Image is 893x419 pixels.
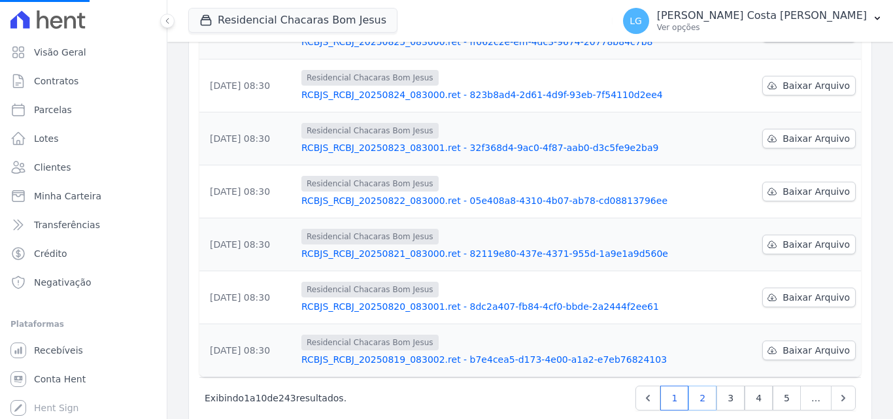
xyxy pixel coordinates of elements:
span: Negativação [34,276,92,289]
a: Baixar Arquivo [762,235,856,254]
div: Plataformas [10,316,156,332]
a: Baixar Arquivo [762,182,856,201]
a: Contratos [5,68,161,94]
a: RCBJS_RCBJ_20250822_083000.ret - 05e408a8-4310-4b07-ab78-cd08813796ee [301,194,668,207]
a: 1 [660,386,688,411]
span: … [800,386,832,411]
a: Negativação [5,269,161,295]
span: 243 [278,393,296,403]
a: RCBJS_RCBJ_20250824_083000.ret - 823b8ad4-2d61-4d9f-93eb-7f54110d2ee4 [301,88,668,101]
a: Baixar Arquivo [762,129,856,148]
span: Baixar Arquivo [783,344,850,357]
span: Clientes [34,161,71,174]
td: [DATE] 08:30 [199,165,296,218]
a: Baixar Arquivo [762,341,856,360]
span: Parcelas [34,103,72,116]
span: Residencial Chacaras Bom Jesus [301,335,439,350]
a: Previous [635,386,660,411]
button: Residencial Chacaras Bom Jesus [188,8,397,33]
td: [DATE] 08:30 [199,271,296,324]
span: Minha Carteira [34,190,101,203]
a: Transferências [5,212,161,238]
span: Conta Hent [34,373,86,386]
span: Residencial Chacaras Bom Jesus [301,229,439,244]
p: [PERSON_NAME] Costa [PERSON_NAME] [657,9,867,22]
a: 4 [745,386,773,411]
a: RCBJS_RCBJ_20250820_083001.ret - 8dc2a407-fb84-4cf0-bbde-2a2444f2ee61 [301,300,668,313]
span: LG [630,16,642,25]
span: Recebíveis [34,344,83,357]
span: Lotes [34,132,59,145]
button: LG [PERSON_NAME] Costa [PERSON_NAME] Ver opções [613,3,893,39]
a: Next [831,386,856,411]
td: [DATE] 08:30 [199,218,296,271]
span: Residencial Chacaras Bom Jesus [301,70,439,86]
a: RCBJS_RCBJ_20250821_083000.ret - 82119e80-437e-4371-955d-1a9e1a9d560e [301,247,668,260]
span: Contratos [34,75,78,88]
span: 1 [244,393,250,403]
a: RCBJS_RCBJ_20250823_083001.ret - 32f368d4-9ac0-4f87-aab0-d3c5fe9e2ba9 [301,141,668,154]
p: Exibindo a de resultados. [205,392,346,405]
span: Transferências [34,218,100,231]
a: Recebíveis [5,337,161,363]
a: 2 [688,386,716,411]
span: Visão Geral [34,46,86,59]
td: [DATE] 08:30 [199,112,296,165]
a: RCBJS_RCBJ_20250819_083002.ret - b7e4cea5-d173-4e00-a1a2-e7eb76824103 [301,353,668,366]
a: Clientes [5,154,161,180]
a: Parcelas [5,97,161,123]
td: [DATE] 08:30 [199,324,296,377]
span: Baixar Arquivo [783,132,850,145]
a: 3 [716,386,745,411]
td: [DATE] 08:30 [199,59,296,112]
a: Lotes [5,126,161,152]
a: Conta Hent [5,366,161,392]
span: Residencial Chacaras Bom Jesus [301,123,439,139]
a: 5 [773,386,801,411]
span: Baixar Arquivo [783,79,850,92]
a: Baixar Arquivo [762,76,856,95]
a: Visão Geral [5,39,161,65]
span: 10 [256,393,267,403]
span: Baixar Arquivo [783,185,850,198]
a: Crédito [5,241,161,267]
span: Crédito [34,247,67,260]
span: Baixar Arquivo [783,291,850,304]
a: Baixar Arquivo [762,288,856,307]
a: Minha Carteira [5,183,161,209]
span: Residencial Chacaras Bom Jesus [301,282,439,297]
p: Ver opções [657,22,867,33]
span: Residencial Chacaras Bom Jesus [301,176,439,192]
span: Baixar Arquivo [783,238,850,251]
